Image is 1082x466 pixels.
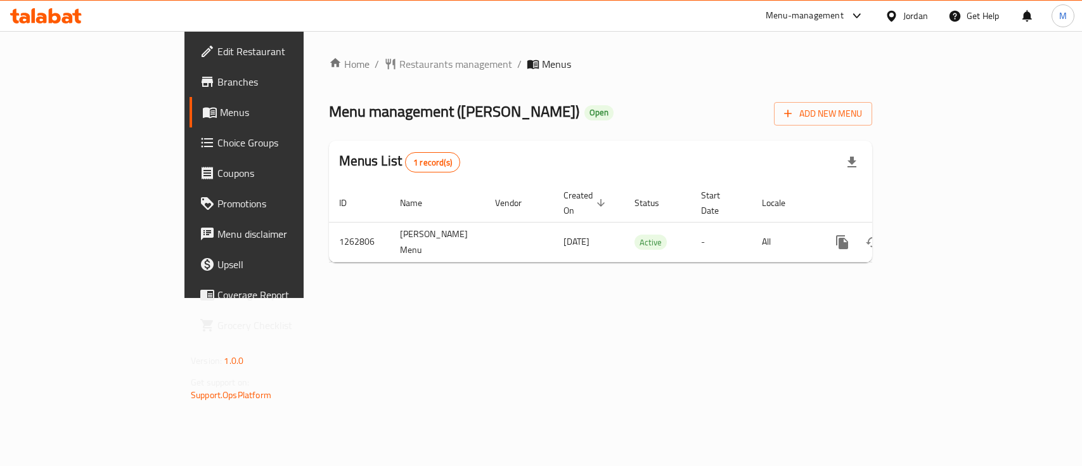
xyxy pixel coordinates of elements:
span: Edit Restaurant [217,44,355,59]
div: Open [584,105,614,120]
div: Active [634,235,667,250]
a: Restaurants management [384,56,512,72]
span: Restaurants management [399,56,512,72]
span: Active [634,235,667,250]
span: [DATE] [564,233,589,250]
td: [PERSON_NAME] Menu [390,222,485,262]
span: Menus [542,56,571,72]
th: Actions [817,184,959,223]
span: Version: [191,353,222,369]
li: / [517,56,522,72]
div: Menu-management [766,8,844,23]
span: Promotions [217,196,355,211]
span: ID [339,195,363,210]
a: Menu disclaimer [190,219,365,249]
a: Upsell [190,249,365,280]
nav: breadcrumb [329,56,872,72]
a: Choice Groups [190,127,365,158]
span: Open [584,107,614,118]
table: enhanced table [329,184,959,262]
span: M [1059,9,1067,23]
span: Start Date [701,188,737,218]
span: Coverage Report [217,287,355,302]
li: / [375,56,379,72]
span: Created On [564,188,609,218]
a: Branches [190,67,365,97]
span: Menus [220,105,355,120]
button: more [827,227,858,257]
span: Coupons [217,165,355,181]
span: Menu management ( [PERSON_NAME] ) [329,97,579,126]
span: 1 record(s) [406,157,460,169]
span: Grocery Checklist [217,318,355,333]
td: All [752,222,817,262]
div: Export file [837,147,867,178]
span: Upsell [217,257,355,272]
a: Menus [190,97,365,127]
a: Coverage Report [190,280,365,310]
td: - [691,222,752,262]
div: Jordan [903,9,928,23]
span: Choice Groups [217,135,355,150]
span: Name [400,195,439,210]
a: Support.OpsPlatform [191,387,271,403]
span: Branches [217,74,355,89]
div: Total records count [405,152,460,172]
a: Promotions [190,188,365,219]
span: Locale [762,195,802,210]
span: Vendor [495,195,538,210]
button: Add New Menu [774,102,872,126]
span: 1.0.0 [224,353,243,369]
h2: Menus List [339,152,460,172]
span: Menu disclaimer [217,226,355,242]
a: Grocery Checklist [190,310,365,340]
span: Get support on: [191,374,249,391]
a: Edit Restaurant [190,36,365,67]
span: Status [634,195,676,210]
button: Change Status [858,227,888,257]
a: Coupons [190,158,365,188]
span: Add New Menu [784,106,862,122]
